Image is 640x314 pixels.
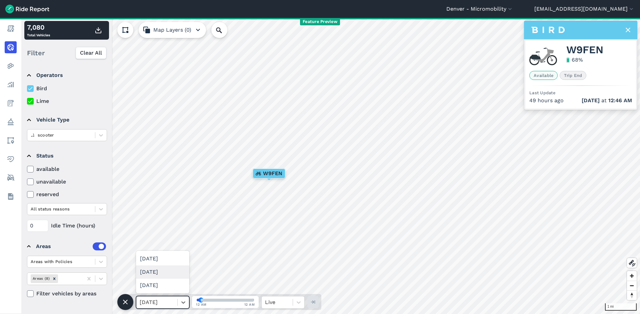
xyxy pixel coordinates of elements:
summary: Status [27,147,106,165]
div: 49 hours ago [529,97,632,105]
div: [DATE] [136,279,189,292]
div: [DATE] [136,265,189,279]
img: Bird [531,25,565,35]
span: W9FEN [263,169,282,177]
button: Clear All [76,47,106,59]
img: Bird ebike [529,47,557,66]
span: Clear All [80,49,102,57]
a: Analyze [5,79,17,91]
label: available [27,165,107,173]
a: Fees [5,97,17,109]
a: Policy [5,116,17,128]
span: 12:46 AM [608,97,632,104]
span: W9FEN [566,46,603,54]
summary: Areas [27,237,106,256]
div: 1 mi [605,303,637,311]
div: [DATE] [136,252,189,265]
div: Filter [24,43,109,63]
div: 7,080 [27,22,50,32]
a: Heatmaps [5,60,17,72]
span: Available [529,71,558,80]
div: 68 % [572,56,583,64]
div: Remove Areas (8) [51,274,58,283]
img: Ride Report [5,5,49,13]
a: Report [5,23,17,35]
label: Filter vehicles by areas [27,290,107,298]
button: Reset bearing to north [627,290,637,300]
label: unavailable [27,178,107,186]
span: [DATE] [582,97,600,104]
a: Realtime [5,41,17,53]
span: Trip End [560,71,586,80]
canvas: Map [21,18,640,314]
summary: Operators [27,66,106,85]
span: Last Update [529,90,555,95]
summary: Vehicle Type [27,111,106,129]
button: Denver - Micromobility [446,5,513,13]
a: Health [5,153,17,165]
div: Areas (8) [31,274,51,283]
div: Areas [36,242,106,250]
label: reserved [27,190,107,198]
div: Idle Time (hours) [27,220,107,232]
button: Zoom out [627,281,637,290]
a: Datasets [5,190,17,202]
span: 12 AM [196,302,207,307]
a: Areas [5,135,17,147]
span: Feature Preview [300,18,340,25]
div: Total Vehicles [27,22,50,38]
button: Map Layers (0) [139,22,206,38]
label: Bird [27,85,107,93]
button: Zoom in [627,271,637,281]
a: ModeShift [5,172,17,184]
label: Lime [27,97,107,105]
button: [EMAIL_ADDRESS][DOMAIN_NAME] [534,5,635,13]
span: 12 AM [244,302,255,307]
span: at [582,97,632,105]
input: Search Location or Vehicles [211,22,238,38]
